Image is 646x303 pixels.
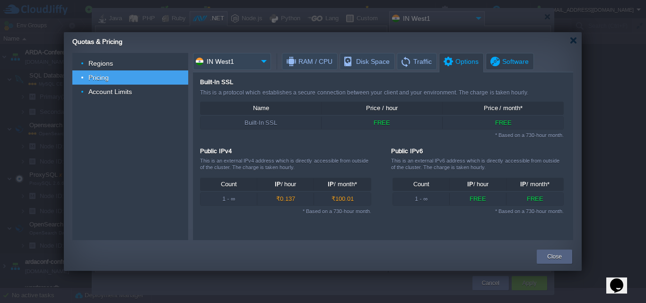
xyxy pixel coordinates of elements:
[606,265,637,294] iframe: chat widget
[506,178,563,190] div: / month*
[314,193,371,205] div: ₹100.01
[467,181,473,188] dfn: IP
[328,181,334,188] dfn: IP
[200,206,371,214] div: * Based on a 730-hour month.
[285,53,332,69] span: RAM / CPU
[201,178,257,190] div: Count
[443,102,564,114] div: Price / month*
[87,73,110,82] a: Pricing
[393,206,564,214] div: * Based on a 730-hour month.
[200,147,372,155] div: Public IPv4
[527,195,543,202] span: FREE
[450,178,506,190] div: / hour
[87,59,114,68] a: Regions
[322,102,442,114] div: Price / hour
[495,119,512,126] span: FREE
[200,78,564,86] div: Built-In SSL
[257,193,314,205] div: ₹0.137
[275,181,281,188] dfn: IP
[200,130,564,138] div: * Based on a 730-hour month.
[520,181,526,188] dfn: IP
[87,87,133,96] a: Account Limits
[314,178,371,190] div: / month*
[200,88,564,102] div: This is a protocol which establishes a secure connection between your client and your environment...
[547,252,562,261] button: Close
[72,38,122,45] span: Quotas & Pricing
[391,157,563,178] div: This is an external IPv6 address which is directly accessible from outside of the cluster. The ch...
[393,178,449,190] div: Count
[201,193,257,205] div: 1 - ∞
[393,193,449,205] div: 1 - ∞
[343,53,390,69] span: Disk Space
[391,147,563,155] div: Public IPv6
[200,157,372,178] div: This is an external IPv4 address which is directly accessible from outside of the cluster. The ch...
[374,119,390,126] span: FREE
[201,102,321,114] div: Name
[257,178,314,190] div: / hour
[400,53,432,69] span: Traffic
[442,53,479,70] span: Options
[489,53,529,69] span: Software
[201,117,321,129] div: Built-In SSL
[470,195,486,202] span: FREE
